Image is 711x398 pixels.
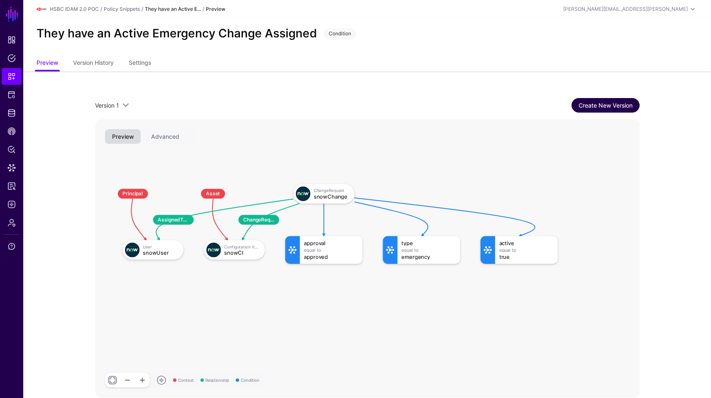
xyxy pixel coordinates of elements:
div: / [140,5,145,13]
span: Reports [7,182,16,190]
span: Data Lens [7,164,16,172]
div: approval [304,240,358,246]
div: / [99,5,104,13]
span: Condition [324,28,356,39]
span: Principal [117,189,148,199]
a: Policies [2,50,22,66]
button: Preview [105,129,141,144]
a: Settings [129,56,151,71]
span: Version 1 [95,102,119,109]
a: Policy Snippets [104,6,140,12]
a: Protected Systems [2,86,22,103]
span: Support [7,242,16,251]
span: CAEP Hub [7,127,16,135]
span: Context [173,377,194,383]
img: svg+xml;base64,PHN2ZyB3aWR0aD0iNjQiIGhlaWdodD0iNjQiIHZpZXdCb3g9IjAgMCA2NCA2NCIgZmlsbD0ibm9uZSIgeG... [125,243,139,257]
span: AssignedToUser [153,215,193,225]
div: snowCI [224,250,259,256]
img: svg+xml;base64,PHN2ZyB3aWR0aD0iNjQiIGhlaWdodD0iNjQiIHZpZXdCb3g9IjAgMCA2NCA2NCIgZmlsbD0ibm9uZSIgeG... [206,243,221,257]
span: Snippets [7,72,16,81]
a: Identity Data Fabric [2,105,22,121]
span: Policies [7,54,16,62]
div: [PERSON_NAME][EMAIL_ADDRESS][PERSON_NAME] [563,5,688,13]
span: Condition [236,377,259,383]
span: Identity Data Fabric [7,109,16,117]
span: Admin [7,219,16,227]
a: SGNL [5,5,19,23]
span: Protected Systems [7,91,16,99]
a: Policy Lens [2,141,22,158]
a: Create New Version [572,98,640,113]
a: CAEP Hub [2,123,22,140]
a: Snippets [2,68,22,85]
h2: They have an Active Emergency Change Assigned [37,27,317,41]
div: approved [304,254,358,260]
div: emergency [401,254,456,260]
img: svg+xml;base64,PHN2ZyB3aWR0aD0iNjQiIGhlaWdodD0iNjQiIHZpZXdCb3g9IjAgMCA2NCA2NCIgZmlsbD0ibm9uZSIgeG... [296,186,310,201]
button: Advanced [144,129,186,144]
div: Equal To [499,247,553,252]
div: Equal To [304,247,358,252]
div: Configuration Item [224,244,259,249]
div: snowUser [143,250,178,256]
span: Relationship [200,377,229,383]
a: Preview [37,56,58,71]
span: Asset [201,189,225,199]
strong: Preview [206,6,225,12]
div: User [143,244,178,249]
div: / [201,5,206,13]
span: Logs [7,200,16,209]
a: HSBC IDAM 2.0 POC [50,6,99,12]
div: snowChange [313,194,348,199]
a: Data Lens [2,160,22,176]
div: active [499,240,553,246]
div: type [401,240,456,246]
span: ChangeRequestLinkedTo [238,215,279,225]
a: Dashboard [2,32,22,48]
a: Reports [2,178,22,194]
div: ChangeRequest [313,188,348,193]
a: Admin [2,214,22,231]
strong: They have an Active E... [145,6,201,12]
div: true [499,254,553,260]
span: Dashboard [7,36,16,44]
img: svg+xml;base64,PD94bWwgdmVyc2lvbj0iMS4wIiBlbmNvZGluZz0idXRmLTgiPz4NCjwhLS0gR2VuZXJhdG9yOiBBZG9iZS... [37,4,46,14]
a: Logs [2,196,22,213]
span: Policy Lens [7,145,16,154]
div: Equal To [401,247,456,252]
a: Version History [73,56,114,71]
